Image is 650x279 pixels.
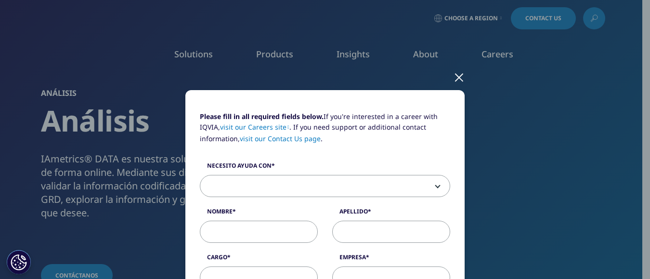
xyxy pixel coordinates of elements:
a: visit our Careers site [220,122,289,132]
a: visit our Contact Us page [240,134,321,143]
button: Configuración de cookies [7,250,31,274]
label: Nombre [200,207,318,221]
label: Apellido [332,207,450,221]
label: Necesito ayuda con [200,161,450,175]
p: If you're interested in a career with IQVIA, . If you need support or additional contact informat... [200,111,450,151]
label: Cargo [200,253,318,266]
strong: Please fill in all required fields below. [200,112,324,121]
label: Empresa [332,253,450,266]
